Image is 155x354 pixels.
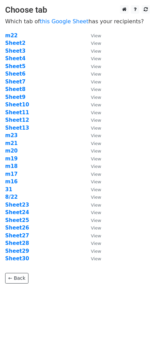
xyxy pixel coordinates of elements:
[84,179,101,185] a: View
[5,225,29,231] strong: Sheet26
[91,49,101,54] small: View
[5,194,18,200] a: 8/22
[5,132,18,139] strong: m23
[5,125,29,131] a: Sheet13
[91,164,101,169] small: View
[91,195,101,200] small: View
[84,240,101,246] a: View
[91,187,101,192] small: View
[91,156,101,161] small: View
[84,79,101,85] a: View
[84,225,101,231] a: View
[5,156,18,162] a: m19
[5,233,29,239] a: Sheet27
[5,202,29,208] a: Sheet23
[5,109,29,116] a: Sheet11
[84,140,101,146] a: View
[5,248,29,254] a: Sheet29
[5,102,29,108] a: Sheet10
[91,79,101,84] small: View
[84,40,101,46] a: View
[84,55,101,62] a: View
[91,87,101,92] small: View
[91,256,101,261] small: View
[84,248,101,254] a: View
[91,56,101,61] small: View
[91,141,101,146] small: View
[5,48,25,54] a: Sheet3
[5,79,25,85] a: Sheet7
[91,64,101,69] small: View
[91,218,101,223] small: View
[84,102,101,108] a: View
[91,126,101,131] small: View
[84,63,101,69] a: View
[84,186,101,193] a: View
[5,209,29,215] a: Sheet24
[91,233,101,238] small: View
[91,95,101,100] small: View
[5,5,150,15] h3: Choose tab
[84,94,101,100] a: View
[91,33,101,38] small: View
[5,255,29,262] a: Sheet30
[84,148,101,154] a: View
[84,163,101,169] a: View
[5,18,150,25] p: Which tab of has your recipients?
[91,102,101,107] small: View
[91,225,101,231] small: View
[5,40,25,46] a: Sheet2
[91,71,101,77] small: View
[84,48,101,54] a: View
[84,209,101,215] a: View
[84,109,101,116] a: View
[84,255,101,262] a: View
[84,32,101,39] a: View
[5,171,18,177] a: m17
[5,63,25,69] a: Sheet5
[5,32,18,39] a: m22
[91,118,101,123] small: View
[84,86,101,92] a: View
[5,94,25,100] a: Sheet9
[91,249,101,254] small: View
[84,202,101,208] a: View
[5,117,29,123] a: Sheet12
[91,110,101,115] small: View
[5,163,18,169] a: m18
[5,71,25,77] strong: Sheet6
[91,202,101,208] small: View
[5,140,18,146] a: m21
[5,179,18,185] strong: m16
[5,217,29,223] a: Sheet25
[84,217,101,223] a: View
[84,117,101,123] a: View
[84,132,101,139] a: View
[5,55,25,62] a: Sheet4
[84,194,101,200] a: View
[5,148,18,154] strong: m20
[5,240,29,246] a: Sheet28
[5,86,25,92] a: Sheet8
[91,172,101,177] small: View
[84,233,101,239] a: View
